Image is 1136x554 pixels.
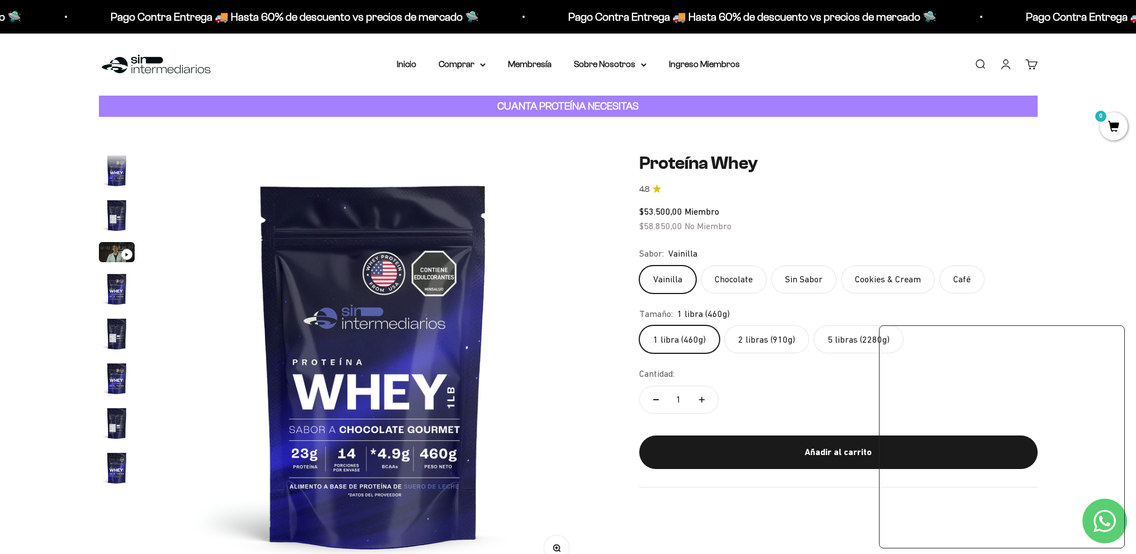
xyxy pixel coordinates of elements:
summary: Sobre Nosotros [574,57,647,72]
a: Membresía [508,59,552,69]
p: Pago Contra Entrega 🚚 Hasta 60% de descuento vs precios de mercado 🛸 [108,8,477,26]
button: Aumentar cantidad [686,386,718,413]
span: Vainilla [668,247,697,261]
div: Añadir al carrito [662,445,1015,460]
label: Cantidad: [639,367,674,381]
legend: Tamaño: [639,307,673,321]
button: Ir al artículo 3 [99,242,135,266]
span: 4.8 [639,183,649,196]
a: Inicio [397,59,416,69]
span: $53.500,00 [639,206,682,216]
mark: 0 [1094,110,1108,123]
a: 0 [1100,121,1128,134]
legend: Sabor: [639,247,664,261]
img: Proteína Whey [99,361,135,396]
button: Ir al artículo 5 [99,316,135,355]
span: 1 libra (460g) [677,307,730,321]
img: Proteína Whey [99,316,135,352]
a: Ingreso Miembros [669,59,740,69]
summary: Comprar [439,57,486,72]
h1: Proteína Whey [639,153,1038,174]
img: Proteína Whey [99,450,135,486]
button: Ir al artículo 1 [99,153,135,192]
button: Ir al artículo 8 [99,450,135,489]
strong: CUANTA PROTEÍNA NECESITAS [497,100,639,112]
button: Ir al artículo 4 [99,271,135,310]
img: Proteína Whey [99,153,135,188]
p: Pago Contra Entrega 🚚 Hasta 60% de descuento vs precios de mercado 🛸 [566,8,934,26]
img: Proteína Whey [99,197,135,233]
a: 4.84.8 de 5.0 estrellas [639,183,1038,196]
button: Ir al artículo 7 [99,405,135,444]
button: Ir al artículo 2 [99,197,135,236]
button: Reducir cantidad [640,386,672,413]
button: Ir al artículo 6 [99,361,135,400]
span: No Miembro [685,221,731,231]
img: Proteína Whey [99,271,135,307]
span: $58.850,00 [639,221,682,231]
iframe: zigpoll-iframe [880,325,1124,548]
span: Miembro [685,206,719,216]
img: Proteína Whey [99,405,135,441]
button: Añadir al carrito [639,435,1038,469]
